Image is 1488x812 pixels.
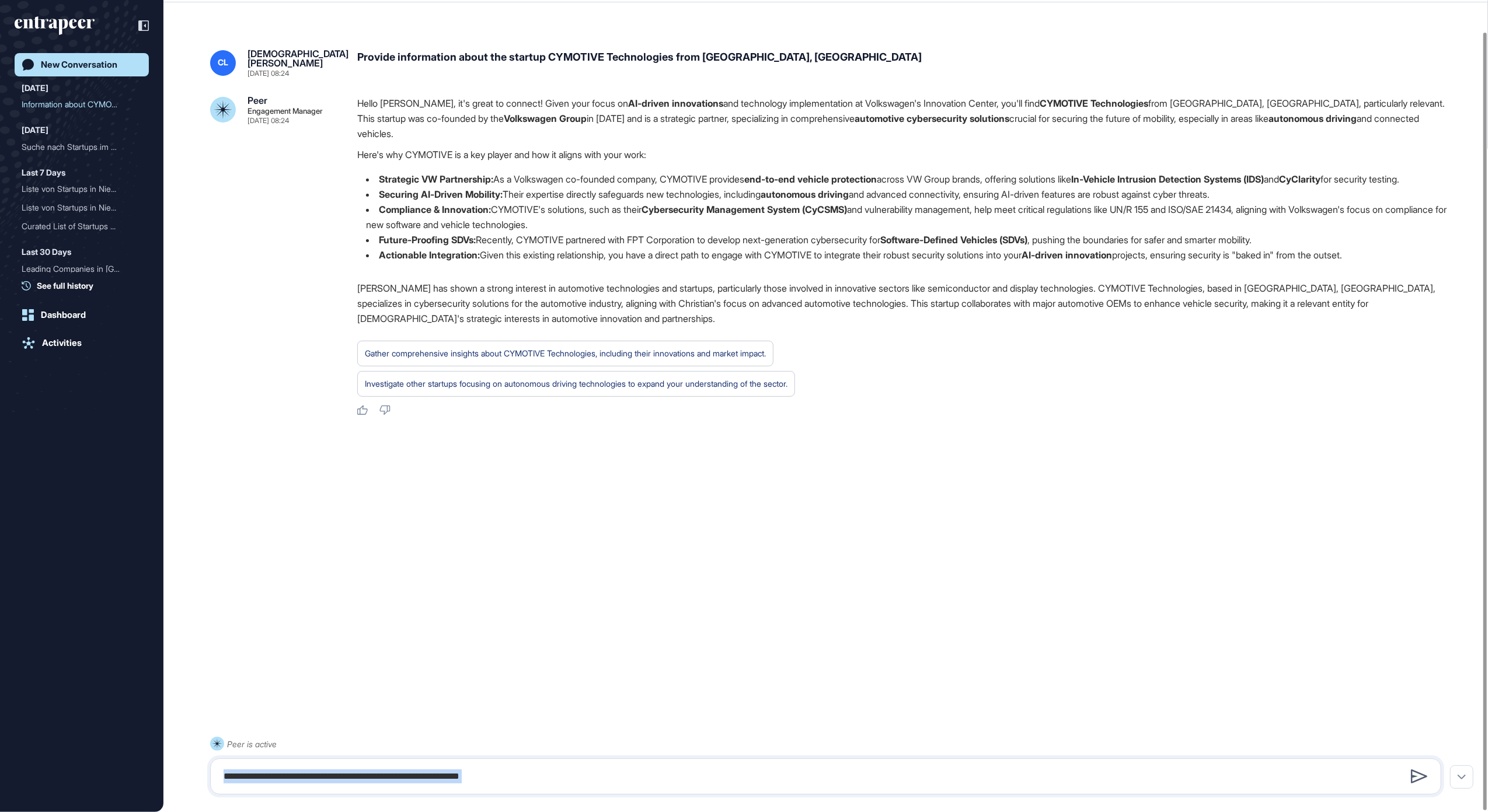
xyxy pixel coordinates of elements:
strong: end-to-end vehicle protection [744,173,877,185]
span: See full history [37,279,93,292]
div: Liste von Startups in Nie... [22,198,133,217]
strong: Strategic VW Partnership: [379,173,493,185]
div: Gather comprehensive insights about CYMOTIVE Technologies, including their innovations and market... [365,346,766,361]
span: CL [218,58,228,67]
div: Leading Companies in Affective Computing Technology for Vehicles [22,260,142,278]
div: Activities [42,338,82,348]
div: Liste von Startups in Niedersachsen zu Quantum Technology, Sekundärzellen, fortschrittlicher Mobi... [22,198,142,217]
strong: Actionable Integration: [379,249,480,261]
div: Last 30 Days [22,245,71,259]
strong: AI-driven innovations [628,97,723,109]
strong: automotive cybersecurity solutions [855,113,1009,124]
strong: Cybersecurity Management System (CyCSMS) [642,204,847,215]
p: Here's why CYMOTIVE is a key player and how it aligns with your work: [357,147,1451,162]
strong: Compliance & Innovation: [379,204,491,215]
div: Information about CYMOTIVE Technologies Startup in Wolfsburg, Germany [22,95,142,114]
strong: autonomous driving [1269,113,1357,124]
li: As a Volkswagen co-founded company, CYMOTIVE provides across VW Group brands, offering solutions ... [357,171,1451,187]
a: New Conversation [15,53,149,76]
div: Suche nach Startups im Be... [22,138,133,156]
strong: Volkswagen Group [504,113,587,124]
li: CYMOTIVE's solutions, such as their and vulnerability management, help meet critical regulations ... [357,202,1451,232]
div: New Conversation [41,60,117,70]
div: [DATE] [22,81,48,95]
strong: In-Vehicle Intrusion Detection Systems (IDS) [1071,173,1264,185]
strong: Software-Defined Vehicles (SDVs) [880,234,1027,246]
div: Liste von Startups in Nie... [22,180,133,198]
p: Hello [PERSON_NAME], it's great to connect! Given your focus on and technology implementation at ... [357,96,1451,141]
div: [DEMOGRAPHIC_DATA][PERSON_NAME] [248,49,349,68]
div: [DATE] [22,123,48,137]
div: Peer is active [227,737,277,751]
div: Curated List of Startups in Niedersachsen Focusing on Quantum Technology, Advanced Batteries, Mob... [22,217,142,236]
div: [DATE] 08:24 [248,117,289,124]
strong: autonomous driving [761,188,849,200]
li: Their expertise directly safeguards new technologies, including and advanced connectivity, ensuri... [357,187,1451,202]
div: entrapeer-logo [15,16,95,35]
div: [DATE] 08:24 [248,70,289,77]
div: Engagement Manager [248,107,323,115]
div: Dashboard [41,310,86,320]
div: Peer [248,96,267,105]
strong: AI-driven innovation [1022,249,1112,261]
a: Activities [15,331,149,355]
div: Suche nach Startups im Bereich Quantum Computing in Niedersachsen mit spezifischen Postleitzahlen [22,138,142,156]
strong: Future-Proofing SDVs: [379,234,476,246]
div: Leading Companies in [GEOGRAPHIC_DATA]... [22,260,133,278]
li: Given this existing relationship, you have a direct path to engage with CYMOTIVE to integrate the... [357,247,1451,262]
li: Recently, CYMOTIVE partnered with FPT Corporation to develop next-generation cybersecurity for , ... [357,232,1451,247]
a: Dashboard [15,303,149,327]
p: [PERSON_NAME] has shown a strong interest in automotive technologies and startups, particularly t... [357,281,1451,326]
div: Information about CYMOTIV... [22,95,133,114]
strong: CyClarity [1279,173,1320,185]
strong: CYMOTIVE Technologies [1040,97,1148,109]
div: Curated List of Startups ... [22,217,133,236]
a: See full history [22,279,149,292]
div: Provide information about the startup CYMOTIVE Technologies from [GEOGRAPHIC_DATA], [GEOGRAPHIC_D... [357,49,1451,77]
strong: Securing AI-Driven Mobility: [379,188,503,200]
div: Liste von Startups in Niedersachsen, die im Bereich Quanten-Technologie tätig sind [22,180,142,198]
div: Investigate other startups focusing on autonomous driving technologies to expand your understandi... [365,376,787,391]
div: Last 7 Days [22,166,65,180]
